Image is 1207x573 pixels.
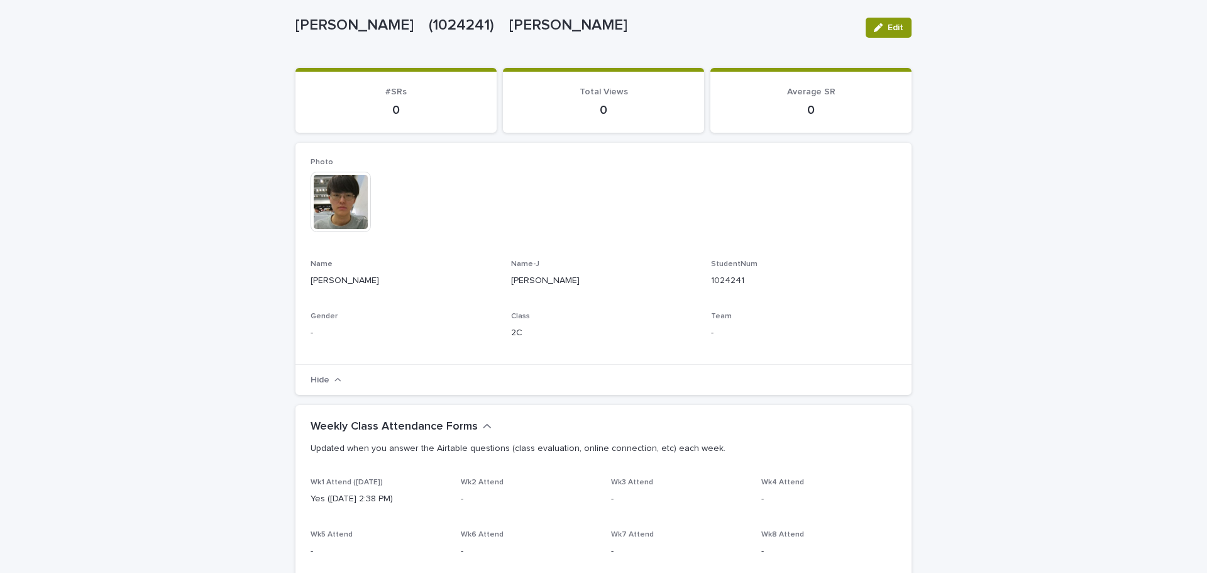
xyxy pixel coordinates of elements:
span: Gender [311,313,338,320]
p: - [311,545,446,558]
span: Class [511,313,530,320]
span: Wk1 Attend ([DATE]) [311,479,383,486]
p: - [761,545,896,558]
span: Wk8 Attend [761,531,804,538]
p: 1024241 [711,274,896,287]
p: Updated when you answer the Airtable questions (class evaluation, online connection, etc) each week. [311,443,891,454]
p: - [761,492,896,506]
p: 0 [725,103,896,118]
p: 0 [518,103,689,118]
span: Edit [888,23,903,32]
span: Name [311,260,333,268]
span: Wk2 Attend [461,479,504,486]
button: Edit [866,18,912,38]
button: Weekly Class Attendance Forms [311,420,492,434]
span: Wk6 Attend [461,531,504,538]
p: - [611,492,746,506]
p: - [711,326,896,340]
p: [PERSON_NAME] [311,274,496,287]
p: - [311,326,496,340]
span: Wk3 Attend [611,479,653,486]
p: [PERSON_NAME] (1024241) [PERSON_NAME] [295,16,856,35]
p: 0 [311,103,482,118]
p: 2C [511,326,697,340]
p: - [461,492,596,506]
span: Name-J [511,260,539,268]
span: StudentNum [711,260,758,268]
p: - [461,545,596,558]
span: Total Views [580,87,628,96]
span: Wk7 Attend [611,531,654,538]
p: Yes ([DATE] 2:38 PM) [311,492,446,506]
span: Wk5 Attend [311,531,353,538]
h2: Weekly Class Attendance Forms [311,420,478,434]
button: Hide [311,376,341,385]
span: Team [711,313,732,320]
span: Average SR [787,87,835,96]
span: Wk4 Attend [761,479,804,486]
p: [PERSON_NAME] [511,274,697,287]
p: - [611,545,746,558]
span: Photo [311,159,333,166]
span: #SRs [385,87,407,96]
